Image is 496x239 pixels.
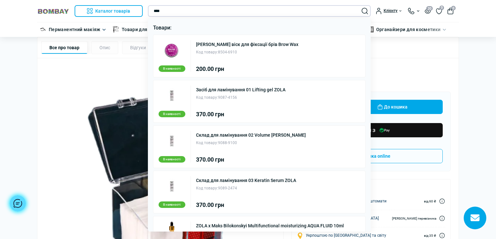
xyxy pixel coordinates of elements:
div: 8504-6910 [196,49,298,55]
img: Перманентний макіяж [40,26,46,33]
span: 20 [426,6,433,11]
div: В наявності [159,201,185,208]
span: Код товару: [196,50,218,54]
img: BOMBAY [37,8,69,14]
button: Каталог товарів [75,5,143,17]
img: ZOLA віск для фіксації брів Brow Wax [162,40,182,60]
button: Search [362,8,368,14]
div: 9837-3875 [196,231,344,237]
div: 9089-2474 [196,185,296,191]
span: Код товару: [196,186,218,190]
a: Перманентний макіяж [49,26,100,33]
span: Код товару: [196,141,218,145]
img: Товари для тату [113,26,119,33]
div: 9087-4156 [196,95,285,101]
div: В наявності [159,111,185,117]
a: Склад для ламінування 02 Volume [PERSON_NAME] [196,133,306,137]
img: Засіб для ламінування 01 Lifting gel ZOLA [162,85,182,106]
div: 370.00 грн [196,202,296,208]
a: 0 [436,7,442,15]
button: 20 [425,8,431,14]
span: Код товару: [196,95,218,100]
div: 370.00 грн [196,111,285,117]
a: ZOLA x Maks Bilokonskyi Multifunctional moisturizing AQUA FLUID 10ml [196,223,344,228]
span: Код товару: [196,231,218,236]
a: Засіб для ламінування 01 Lifting gel ZOLA [196,87,285,92]
div: 200.00 грн [196,66,298,72]
button: 0 [447,8,454,14]
img: Склад для ламінування 03 Keratin Serum ZOLA [162,176,182,196]
span: 0 [451,6,456,10]
div: В наявності [159,65,185,72]
div: 9088-9100 [196,140,306,146]
a: Товари для тату [122,26,158,33]
span: 0 [439,6,444,10]
a: Склад для ламінування 03 Keratin Serum ZOLA [196,178,296,183]
div: 370.00 грн [196,157,306,163]
div: В наявності [159,156,185,163]
a: Органайзери для косметики [376,26,441,33]
a: [PERSON_NAME] віск для фіксації брів Brow Wax [196,42,298,47]
p: Товари: [153,24,366,32]
img: Склад для ламінування 02 Volume Fixer ZOLA [162,131,182,151]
